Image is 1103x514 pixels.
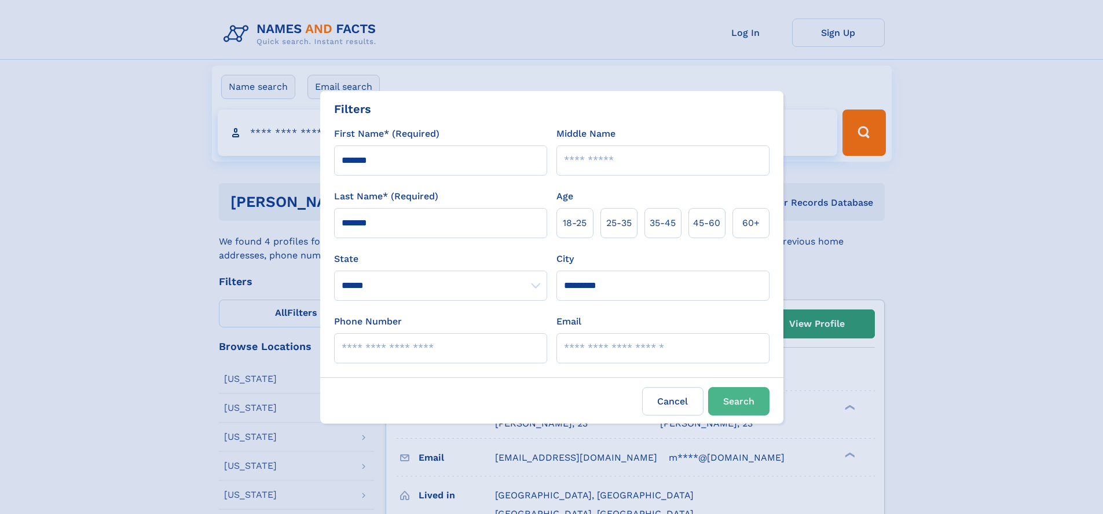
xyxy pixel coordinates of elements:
label: First Name* (Required) [334,127,439,141]
label: Middle Name [556,127,615,141]
label: Email [556,315,581,329]
span: 25‑35 [606,216,632,230]
span: 45‑60 [693,216,720,230]
button: Search [708,387,769,415]
div: Filters [334,100,371,118]
label: City [556,252,574,266]
label: State [334,252,547,266]
span: 60+ [742,216,760,230]
span: 35‑45 [650,216,676,230]
label: Cancel [642,387,703,415]
label: Age [556,189,573,203]
span: 18‑25 [563,216,587,230]
label: Phone Number [334,315,402,329]
label: Last Name* (Required) [334,189,438,203]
